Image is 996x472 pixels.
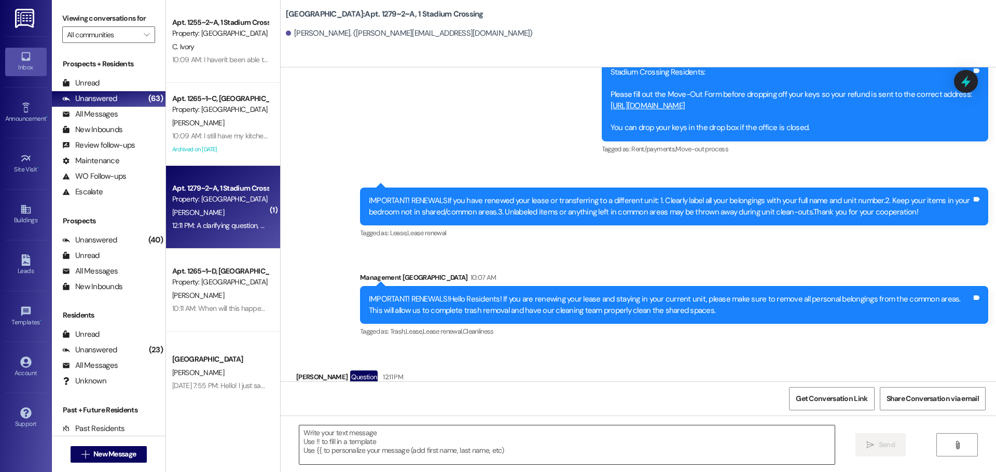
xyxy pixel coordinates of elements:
[62,78,100,89] div: Unread
[5,48,47,76] a: Inbox
[390,228,407,237] span: Lease ,
[796,393,867,404] span: Get Conversation Link
[146,342,165,358] div: (23)
[37,164,39,171] span: •
[62,187,103,197] div: Escalate
[866,441,874,449] i: 
[172,17,268,28] div: Apt. 1255~2~A, 1 Stadium Crossing
[62,109,118,120] div: All Messages
[144,31,149,39] i: 
[407,228,447,237] span: Lease renewal
[67,26,139,43] input: All communities
[887,393,979,404] span: Share Conversation via email
[171,143,269,156] div: Archived on [DATE]
[172,208,224,217] span: [PERSON_NAME]
[62,250,100,261] div: Unread
[62,140,135,151] div: Review follow-ups
[5,353,47,381] a: Account
[71,446,147,463] button: New Message
[296,370,694,387] div: [PERSON_NAME]
[172,131,497,140] div: 10:09 AM: I still have my kitchen utensils in their cabinets and I am in another state at the mom...
[62,155,119,166] div: Maintenance
[423,327,463,336] span: Lease renewal ,
[81,450,89,459] i: 
[62,376,106,387] div: Unknown
[62,124,122,135] div: New Inbounds
[879,439,895,450] span: Send
[360,272,988,287] div: Management [GEOGRAPHIC_DATA]
[62,235,117,246] div: Unanswered
[5,201,47,228] a: Buildings
[463,327,494,336] span: Cleanliness
[172,354,268,365] div: [GEOGRAPHIC_DATA]
[62,281,122,292] div: New Inbounds
[880,387,986,410] button: Share Conversation via email
[52,59,165,69] div: Prospects + Residents
[172,55,367,64] div: 10:09 AM: I haven't been able to find my key. I will just pay the fee
[62,360,118,371] div: All Messages
[62,423,125,434] div: Past Residents
[390,327,406,336] span: Trash ,
[602,141,989,156] div: Tagged as:
[93,449,136,460] span: New Message
[172,277,268,288] div: Property: [GEOGRAPHIC_DATA]
[631,145,675,153] span: Rent/payments ,
[468,272,496,283] div: 10:07 AM
[286,28,533,39] div: [PERSON_NAME]. ([PERSON_NAME][EMAIL_ADDRESS][DOMAIN_NAME])
[146,232,165,248] div: (40)
[62,329,100,340] div: Unread
[172,194,268,205] div: Property: [GEOGRAPHIC_DATA]
[172,104,268,115] div: Property: [GEOGRAPHIC_DATA]
[380,371,403,382] div: 12:11 PM
[46,113,48,121] span: •
[5,303,47,331] a: Templates •
[675,145,728,153] span: Move-out process
[953,441,961,449] i: 
[360,225,988,240] div: Tagged as:
[172,42,194,51] span: C. Ivory
[369,294,972,316] div: IMPORTANT! RENEWALS!Hello Residents! If you are renewing your lease and staying in your current u...
[40,317,41,324] span: •
[172,221,533,230] div: 12:11 PM: A clarifying question, do we need to remove our stuff from the cupboards in the kitchen...
[789,387,874,410] button: Get Conversation Link
[5,251,47,279] a: Leads
[286,9,483,20] b: [GEOGRAPHIC_DATA]: Apt. 1279~2~A, 1 Stadium Crossing
[146,91,165,107] div: (63)
[611,67,972,134] div: Stadium Crossing Residents: Please fill out the Move-Out Form before dropping off your keys so yo...
[172,304,278,313] div: 10:11 AM: When will this happen by?
[172,183,268,194] div: Apt. 1279~2~A, 1 Stadium Crossing
[172,28,268,39] div: Property: [GEOGRAPHIC_DATA]
[62,171,126,182] div: WO Follow-ups
[611,101,685,111] a: [URL][DOMAIN_NAME]
[62,10,155,26] label: Viewing conversations for
[5,150,47,178] a: Site Visit •
[62,93,117,104] div: Unanswered
[172,291,224,300] span: [PERSON_NAME]
[855,433,906,456] button: Send
[5,404,47,432] a: Support
[406,327,423,336] span: Lease ,
[360,324,988,339] div: Tagged as:
[369,195,972,218] div: IMPORTANT! RENEWALSIf you have renewed your lease or transferring to a different unit: 1. Clearly...
[52,216,165,226] div: Prospects
[52,405,165,416] div: Past + Future Residents
[172,368,224,377] span: [PERSON_NAME]
[350,370,378,383] div: Question
[172,93,268,104] div: Apt. 1265~1~C, [GEOGRAPHIC_DATA]
[52,310,165,321] div: Residents
[172,266,268,277] div: Apt. 1265~1~D, [GEOGRAPHIC_DATA]
[172,118,224,127] span: [PERSON_NAME]
[15,9,36,28] img: ResiDesk Logo
[62,345,117,355] div: Unanswered
[62,266,118,277] div: All Messages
